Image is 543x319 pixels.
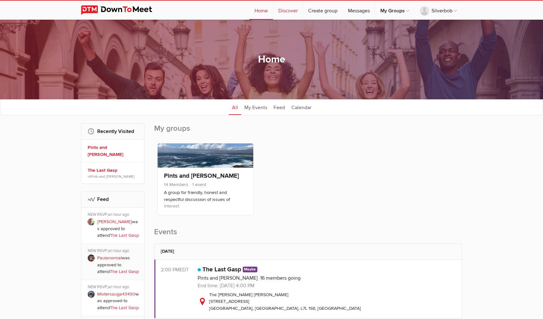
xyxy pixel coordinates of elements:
[270,99,288,115] a: Feed
[97,291,135,297] a: Mistersauga43490
[241,99,270,115] a: My Events
[229,99,241,115] a: All
[180,267,189,273] span: America/Toronto
[108,248,129,253] span: an hour ago
[81,5,162,15] img: DownToMeet
[288,99,315,115] a: Calendar
[161,244,456,259] h2: [DATE]
[161,266,198,274] div: 2:00 PM
[415,1,462,20] a: Silverbob
[88,174,140,179] span: in
[91,174,135,179] a: Pints and [PERSON_NAME]
[108,284,129,289] span: an hour ago
[154,227,462,243] h2: Events
[154,123,462,140] h2: My groups
[97,218,140,239] p: was approved to attend
[375,1,414,20] a: My Groups
[249,1,273,20] a: Home
[202,266,241,273] a: The Last Gasp
[97,219,132,224] a: [PERSON_NAME]
[259,275,301,281] span: 16 members going
[88,284,140,291] div: NEW RSVP,
[97,255,122,261] a: Paulanomial
[97,291,140,311] p: was approved to attend
[243,267,258,272] span: Maybe
[273,1,303,20] a: Discover
[110,233,139,238] a: The Last Gasp
[88,192,138,207] h2: Feed
[88,144,140,158] a: Pints and [PERSON_NAME]
[303,1,343,20] a: Create group
[164,182,188,187] span: 14 Members
[190,182,206,187] span: 1 event
[88,248,140,255] div: NEW RSVP,
[110,305,139,310] a: The Last Gasp
[343,1,375,20] a: Messages
[258,53,285,66] h1: Home
[97,255,140,275] p: was approved to attend
[198,291,456,312] div: The [PERSON_NAME] [PERSON_NAME] [STREET_ADDRESS] [GEOGRAPHIC_DATA], [GEOGRAPHIC_DATA], L7L 1S8, [...
[164,172,239,180] a: Pints and [PERSON_NAME]
[198,282,255,289] span: End time: [DATE] 4:00 PM
[88,212,140,218] div: NEW RSVP,
[108,212,129,217] span: an hour ago
[198,275,258,281] a: Pints and [PERSON_NAME]
[164,189,247,221] p: A group for friendly, honest and respectful discussion of issues of interest. Prospective members...
[88,167,140,174] a: The Last Gasp
[110,269,139,274] a: The Last Gasp
[88,124,138,139] h2: Recently Visited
